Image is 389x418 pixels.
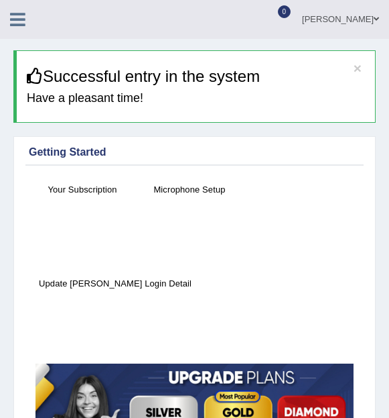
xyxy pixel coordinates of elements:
h4: Your Subscription [35,182,129,197]
h4: Microphone Setup [143,182,236,197]
div: Getting Started [29,144,360,160]
h4: Update [PERSON_NAME] Login Detail [35,276,195,291]
h3: Successful entry in the system [27,68,365,85]
button: × [354,61,362,75]
span: 0 [278,5,291,18]
h4: Have a pleasant time! [27,92,365,105]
